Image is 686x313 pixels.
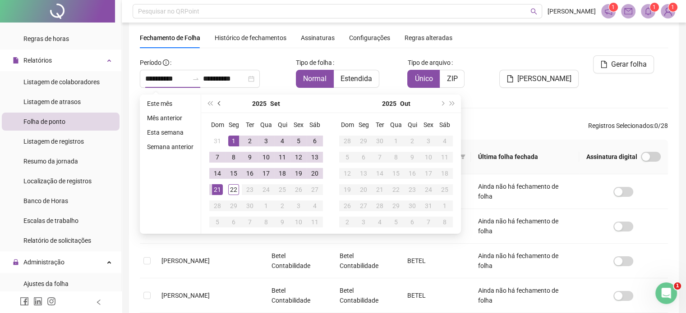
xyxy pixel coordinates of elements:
td: 2025-10-13 [355,165,372,181]
td: 2025-10-01 [258,198,274,214]
span: 1 [653,4,656,10]
span: Gerar folha [611,59,647,70]
th: Seg [355,117,372,133]
td: 2025-11-06 [404,214,420,230]
span: [PERSON_NAME] [161,292,210,299]
div: 2 [407,136,418,146]
td: Betel Contabilidade [264,278,332,313]
div: 21 [212,184,223,195]
span: 1 [612,4,615,10]
td: BETEL [400,244,471,278]
button: year panel [382,95,396,113]
div: 28 [374,200,385,211]
td: 2025-09-21 [209,181,226,198]
td: 2025-09-28 [339,133,355,149]
div: 29 [391,200,401,211]
td: 2025-10-11 [307,214,323,230]
td: 2025-09-24 [258,181,274,198]
th: Última folha fechada [471,140,579,174]
td: 2025-09-19 [290,165,307,181]
iframe: Intercom live chat [655,282,677,304]
button: year panel [252,95,267,113]
button: Gerar folha [593,55,654,73]
td: 2025-09-06 [307,133,323,149]
div: 26 [293,184,304,195]
span: Relatório de solicitações [23,237,91,244]
td: 2025-10-12 [339,165,355,181]
span: Escalas de trabalho [23,217,78,224]
div: 8 [439,217,450,227]
td: 2025-10-07 [242,214,258,230]
td: 2025-10-02 [404,133,420,149]
span: Resumo da jornada [23,158,78,165]
td: BETEL [400,278,471,313]
div: 29 [228,200,239,211]
td: 2025-10-06 [355,149,372,165]
td: Betel Contabilidade [332,278,401,313]
div: 8 [261,217,272,227]
td: 2025-09-15 [226,165,242,181]
span: filter [458,145,467,168]
div: 28 [342,136,353,146]
div: 31 [423,200,434,211]
div: 6 [228,217,239,227]
div: 10 [423,152,434,163]
th: Qui [274,117,290,133]
td: 2025-10-22 [388,181,404,198]
span: Início [20,253,40,259]
td: 2025-10-09 [274,214,290,230]
span: Listagem de registros [23,138,84,145]
td: 2025-10-02 [274,198,290,214]
div: 12 [342,168,353,179]
td: 2025-09-29 [226,198,242,214]
div: 19 [293,168,304,179]
span: Fechamento de Folha [140,34,200,41]
div: 7 [374,152,385,163]
td: 2025-10-08 [258,214,274,230]
p: Como podemos ajudar? [18,79,162,110]
img: 92716 [661,5,675,18]
td: 2025-10-21 [372,181,388,198]
span: ZIP [447,74,457,83]
div: 27 [309,184,320,195]
div: 3 [358,217,369,227]
div: 4 [277,136,288,146]
div: Mensagem recente [18,129,162,138]
span: mail [624,7,632,15]
td: 2025-09-03 [258,133,274,149]
td: 2025-10-25 [437,181,453,198]
div: 13 [309,152,320,163]
div: 16 [407,168,418,179]
td: 2025-10-10 [290,214,307,230]
div: 12 [293,152,304,163]
td: 2025-09-25 [274,181,290,198]
sup: 1 [650,3,659,12]
span: facebook [20,297,29,306]
td: 2025-11-05 [388,214,404,230]
td: 2025-10-10 [420,149,437,165]
span: Ainda não há fechamento de folha [478,252,558,269]
td: Betel Contabilidade [332,244,401,278]
td: 2025-09-02 [242,133,258,149]
td: 2025-10-17 [420,165,437,181]
div: 24 [261,184,272,195]
span: lock [13,259,19,265]
div: 10 [261,152,272,163]
div: 8 [391,152,401,163]
div: 6 [407,217,418,227]
div: 1 [439,200,450,211]
button: Qual é a sua dúvida? [13,225,167,243]
sup: Atualize o seu contato no menu Meus Dados [668,3,677,12]
span: Único [414,74,433,83]
td: 2025-10-05 [209,214,226,230]
div: 10 [293,217,304,227]
th: Qua [388,117,404,133]
th: Sex [290,117,307,133]
button: [PERSON_NAME] [499,70,579,88]
td: 2025-09-14 [209,165,226,181]
td: 2025-09-30 [372,133,388,149]
th: Qua [258,117,274,133]
td: 2025-10-20 [355,181,372,198]
span: file [13,57,19,64]
span: Listagem de atrasos [23,98,81,105]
